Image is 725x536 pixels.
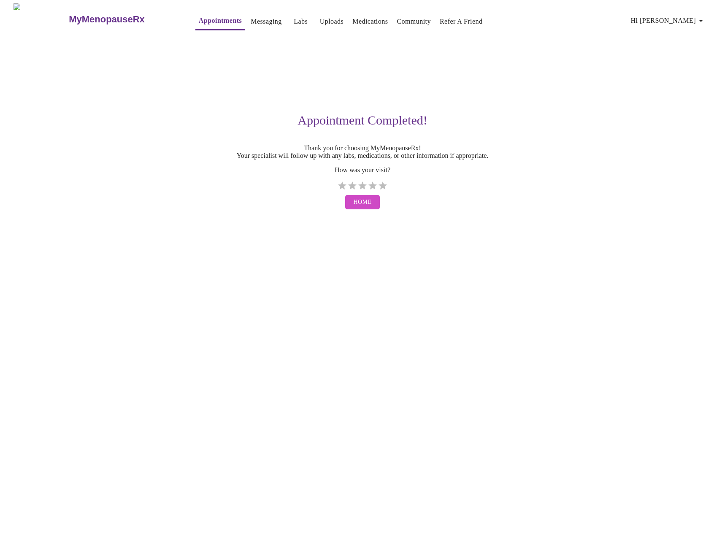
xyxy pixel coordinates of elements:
button: Refer a Friend [436,13,486,30]
a: Labs [294,16,308,27]
a: Home [343,191,382,214]
button: Labs [287,13,314,30]
p: How was your visit? [103,166,622,174]
a: Messaging [251,16,281,27]
p: Thank you for choosing MyMenopauseRx! Your specialist will follow up with any labs, medications, ... [103,144,622,160]
h3: MyMenopauseRx [69,14,145,25]
button: Home [345,195,380,210]
button: Uploads [317,13,347,30]
span: Hi [PERSON_NAME] [631,15,706,27]
a: Community [397,16,431,27]
h3: Appointment Completed! [103,113,622,127]
span: Home [354,197,372,208]
a: Refer a Friend [440,16,483,27]
a: Medications [352,16,388,27]
img: MyMenopauseRx Logo [14,3,68,35]
a: MyMenopauseRx [68,5,179,34]
button: Community [393,13,434,30]
button: Medications [349,13,391,30]
button: Appointments [195,12,245,30]
a: Appointments [199,15,242,27]
button: Hi [PERSON_NAME] [628,12,709,29]
a: Uploads [320,16,344,27]
button: Messaging [247,13,285,30]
